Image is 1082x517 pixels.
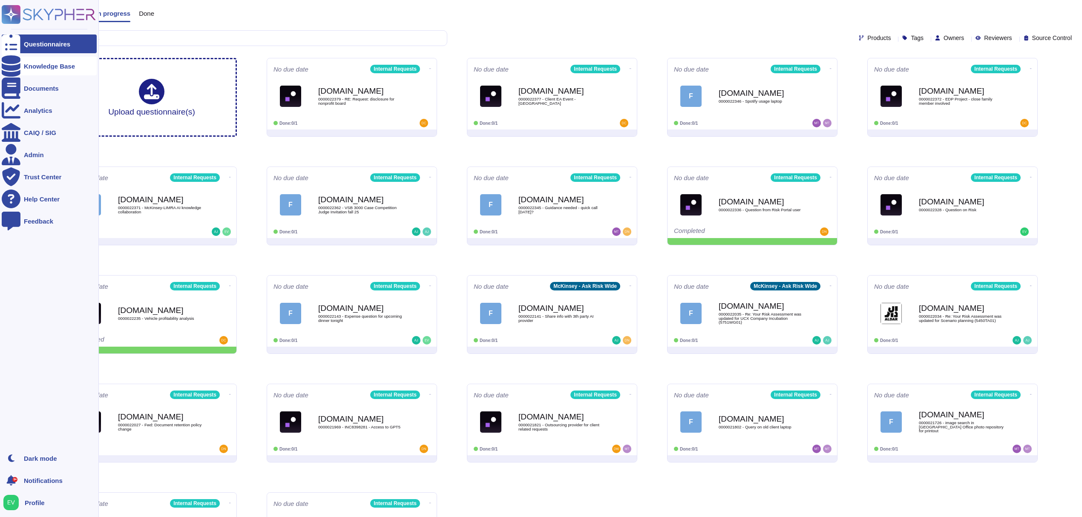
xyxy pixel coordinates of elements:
[139,10,154,17] span: Done
[518,304,604,312] b: [DOMAIN_NAME]
[2,190,97,208] a: Help Center
[2,34,97,53] a: Questionnaires
[279,121,297,126] span: Done: 0/1
[880,230,898,234] span: Done: 0/1
[108,79,195,116] div: Upload questionnaire(s)
[1020,119,1029,127] img: user
[719,99,804,103] span: 0000022346 - Spotify usage laptop
[919,314,1004,322] span: 0000022034 - Re: Your Risk Assessment was updated for Scenario planning (5450TA01)
[880,121,898,126] span: Done: 0/1
[719,312,804,325] span: 0000022035 - Re: Your Risk Assessment was updated for UCX Company Incubation (5751WG01)
[1013,336,1021,345] img: user
[750,282,820,290] div: McKinsey - Ask Risk Wide
[812,336,821,345] img: user
[620,119,628,127] img: user
[518,413,604,421] b: [DOMAIN_NAME]
[880,338,898,343] span: Done: 0/1
[919,208,1004,212] span: 0000022328 - Question on Risk
[1032,35,1072,41] span: Source Control
[24,107,52,114] div: Analytics
[12,477,17,482] div: 9+
[623,445,631,453] img: user
[73,336,178,345] div: Completed
[719,208,804,212] span: 0000022336 - Question from Risk Portal user
[480,338,498,343] span: Done: 0/1
[674,227,778,236] div: Completed
[170,499,220,508] div: Internal Requests
[719,415,804,423] b: [DOMAIN_NAME]
[95,10,130,17] span: In progress
[874,66,909,72] span: No due date
[2,145,97,164] a: Admin
[219,336,228,345] img: user
[474,175,509,181] span: No due date
[279,447,297,451] span: Done: 0/1
[370,173,420,182] div: Internal Requests
[680,194,702,215] img: Logo
[823,336,832,345] img: user
[867,35,891,41] span: Products
[222,227,231,236] img: user
[25,500,45,506] span: Profile
[1020,227,1029,236] img: user
[318,97,403,105] span: 0000022379 - RE: Request: disclosure for nonprofit board
[370,65,420,73] div: Internal Requests
[518,87,604,95] b: [DOMAIN_NAME]
[881,194,902,215] img: Logo
[874,392,909,398] span: No due date
[423,336,431,345] img: user
[480,86,501,107] img: Logo
[518,206,604,214] span: 0000022345 - Guidance needed - quick call [DATE]?
[919,198,1004,206] b: [DOMAIN_NAME]
[2,101,97,120] a: Analytics
[680,411,702,433] div: F
[273,500,308,507] span: No due date
[719,425,804,429] span: 0000021802 - Query on old client laptop
[823,119,832,127] img: user
[318,304,403,312] b: [DOMAIN_NAME]
[944,35,964,41] span: Owners
[680,447,698,451] span: Done: 0/1
[2,493,25,512] button: user
[984,35,1012,41] span: Reviewers
[971,65,1021,73] div: Internal Requests
[674,66,709,72] span: No due date
[1013,445,1021,453] img: user
[370,282,420,290] div: Internal Requests
[480,230,498,234] span: Done: 0/1
[24,455,57,462] div: Dark mode
[919,411,1004,419] b: [DOMAIN_NAME]
[118,316,203,321] span: 0000022235 - Vehicle profitability analysis
[318,206,403,214] span: 0000022362 - VSB 3000 Case Competition Judge Invitation fall 25
[911,35,924,41] span: Tags
[518,195,604,204] b: [DOMAIN_NAME]
[881,303,902,324] img: Logo
[719,198,804,206] b: [DOMAIN_NAME]
[971,282,1021,290] div: Internal Requests
[280,86,301,107] img: Logo
[279,230,297,234] span: Done: 0/1
[170,173,220,182] div: Internal Requests
[570,391,620,399] div: Internal Requests
[919,421,1004,433] span: 0000021726 - image search in [GEOGRAPHIC_DATA] Office photo repository for printout
[24,196,60,202] div: Help Center
[2,167,97,186] a: Trust Center
[674,392,709,398] span: No due date
[2,212,97,230] a: Feedback
[2,57,97,75] a: Knowledge Base
[880,447,898,451] span: Done: 0/1
[1023,336,1032,345] img: user
[280,194,301,215] div: F
[170,282,220,290] div: Internal Requests
[570,173,620,182] div: Internal Requests
[480,447,498,451] span: Done: 0/1
[118,306,203,314] b: [DOMAIN_NAME]
[612,445,621,453] img: user
[24,174,61,180] div: Trust Center
[318,314,403,322] span: 0000022143 - Expense question for upcoming dinner tonight
[823,445,832,453] img: user
[674,283,709,290] span: No due date
[273,283,308,290] span: No due date
[273,392,308,398] span: No due date
[219,445,228,453] img: user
